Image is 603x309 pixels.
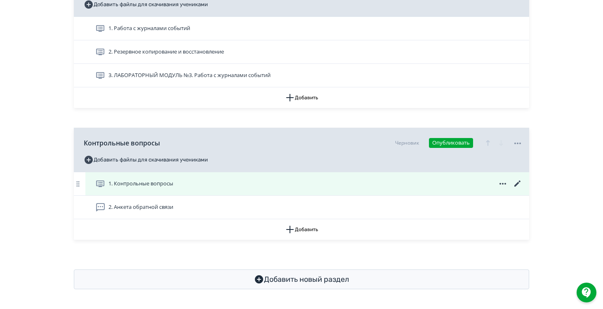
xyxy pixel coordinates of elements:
button: Добавить [74,87,529,108]
div: 2. Анкета обратной связи [74,196,529,219]
span: 2. Анкета обратной связи [108,203,173,211]
button: Опубликовать [429,138,473,148]
button: Добавить новый раздел [74,269,529,289]
div: Черновик [395,139,419,147]
div: 1. Работа с журналами событий [74,17,529,40]
button: Добавить файлы для скачивания учениками [84,153,208,166]
div: 1. Контрольные вопросы [74,172,529,196]
div: 3. ЛАБОРАТОРНЫЙ МОДУЛЬ №3. Работа с журналами событий [74,64,529,87]
button: Добавить [74,219,529,240]
span: Контрольные вопросы [84,138,160,148]
span: 1. Работа с журналами событий [108,24,190,33]
div: 2. Резервное копирование и восстановление [74,40,529,64]
span: 1. Контрольные вопросы [108,180,173,188]
span: 3. ЛАБОРАТОРНЫЙ МОДУЛЬ №3. Работа с журналами событий [108,71,271,80]
span: 2. Резервное копирование и восстановление [108,48,224,56]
